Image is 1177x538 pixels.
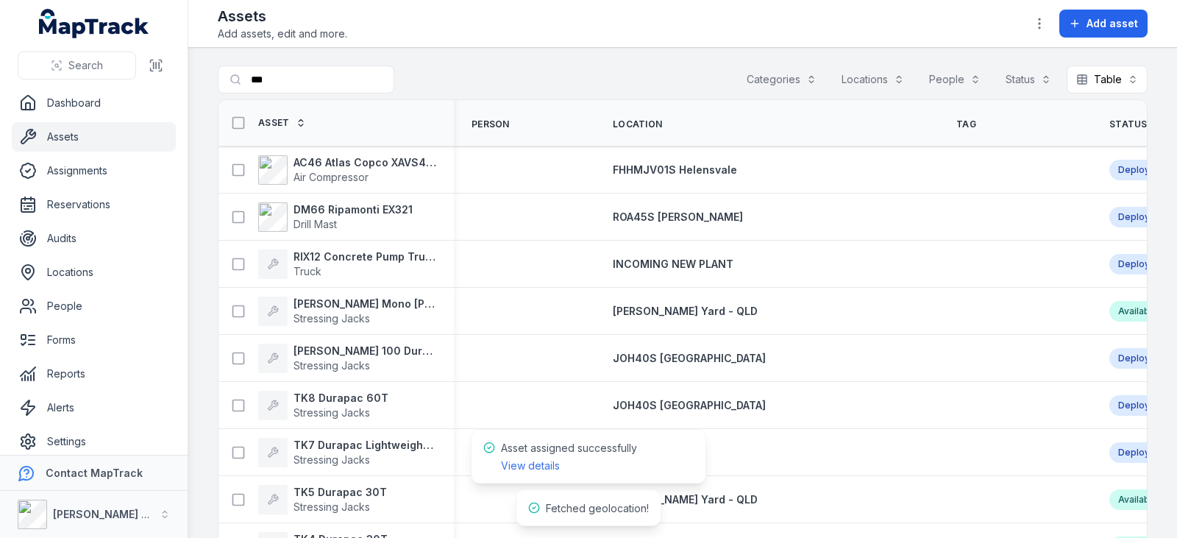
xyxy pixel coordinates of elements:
h2: Assets [218,6,347,26]
span: Asset [258,117,290,129]
a: Settings [12,427,176,456]
a: Dashboard [12,88,176,118]
span: Fetched geolocation! [546,502,649,514]
a: ROA45S [PERSON_NAME] [613,210,743,224]
span: Stressing Jacks [294,359,370,372]
a: FHHMJV01S Helensvale [613,163,737,177]
a: Assets [12,122,176,152]
span: Status [1109,118,1148,130]
strong: [PERSON_NAME] 100 Durapac 100T [294,344,436,358]
span: Air Compressor [294,171,369,183]
a: [PERSON_NAME] Yard - QLD [613,304,758,319]
a: Forms [12,325,176,355]
div: Deployed [1109,395,1170,416]
div: Available [1109,489,1167,510]
button: Table [1067,66,1148,93]
div: Deployed [1109,348,1170,369]
span: Person [472,118,510,130]
span: [PERSON_NAME] Yard - QLD [613,493,758,506]
button: Locations [832,66,914,93]
strong: DM66 Ripamonti EX321 [294,202,413,217]
a: Reports [12,359,176,389]
span: ROA45S [PERSON_NAME] [613,210,743,223]
span: Asset assigned successfully [501,442,637,472]
button: Search [18,52,136,79]
span: Stressing Jacks [294,453,370,466]
a: TK8 Durapac 60TStressing Jacks [258,391,388,420]
a: TK5 Durapac 30TStressing Jacks [258,485,387,514]
a: AC46 Atlas Copco XAVS450Air Compressor [258,155,436,185]
div: Deployed [1109,207,1170,227]
span: [PERSON_NAME] Yard - QLD [613,305,758,317]
span: Location [613,118,662,130]
div: Deployed [1109,160,1170,180]
span: Add assets, edit and more. [218,26,347,41]
span: Search [68,58,103,73]
strong: RIX12 Concrete Pump Truck [294,249,436,264]
span: JOH40S [GEOGRAPHIC_DATA] [613,399,766,411]
div: Deployed [1109,442,1170,463]
a: RIX12 Concrete Pump TruckTruck [258,249,436,279]
a: DM66 Ripamonti EX321Drill Mast [258,202,413,232]
button: Categories [737,66,826,93]
a: MapTrack [39,9,149,38]
span: FHHMJV01S Helensvale [613,163,737,176]
div: Deployed [1109,254,1170,275]
strong: TK5 Durapac 30T [294,485,387,500]
span: Truck [294,265,321,277]
a: JOH40S [GEOGRAPHIC_DATA] [613,398,766,413]
button: Add asset [1059,10,1148,38]
strong: AC46 Atlas Copco XAVS450 [294,155,436,170]
a: INCOMING NEW PLANT [613,257,733,272]
span: JOH40S [GEOGRAPHIC_DATA] [613,352,766,364]
a: Alerts [12,393,176,422]
span: Stressing Jacks [294,312,370,325]
span: Stressing Jacks [294,500,370,513]
span: Stressing Jacks [294,406,370,419]
span: Tag [956,118,976,130]
strong: TK8 Durapac 60T [294,391,388,406]
a: [PERSON_NAME] 100 Durapac 100TStressing Jacks [258,344,436,373]
span: Drill Mast [294,218,337,230]
strong: TK7 Durapac Lightweight 100T [294,438,436,453]
span: Add asset [1087,16,1138,31]
a: [PERSON_NAME] Yard - QLD [613,492,758,507]
button: People [920,66,990,93]
a: Asset [258,117,306,129]
a: Reservations [12,190,176,219]
a: View details [501,459,560,473]
a: JOH40S [GEOGRAPHIC_DATA] [613,351,766,366]
button: Status [996,66,1061,93]
a: TK7 Durapac Lightweight 100TStressing Jacks [258,438,436,467]
span: INCOMING NEW PLANT [613,258,733,270]
a: Audits [12,224,176,253]
a: [PERSON_NAME] Mono [PERSON_NAME] 25TNStressing Jacks [258,297,436,326]
strong: Contact MapTrack [46,467,143,479]
div: Available [1109,301,1167,322]
strong: [PERSON_NAME] Group [53,508,174,520]
a: Status [1109,118,1164,130]
strong: [PERSON_NAME] Mono [PERSON_NAME] 25TN [294,297,436,311]
a: Assignments [12,156,176,185]
a: Locations [12,258,176,287]
a: People [12,291,176,321]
